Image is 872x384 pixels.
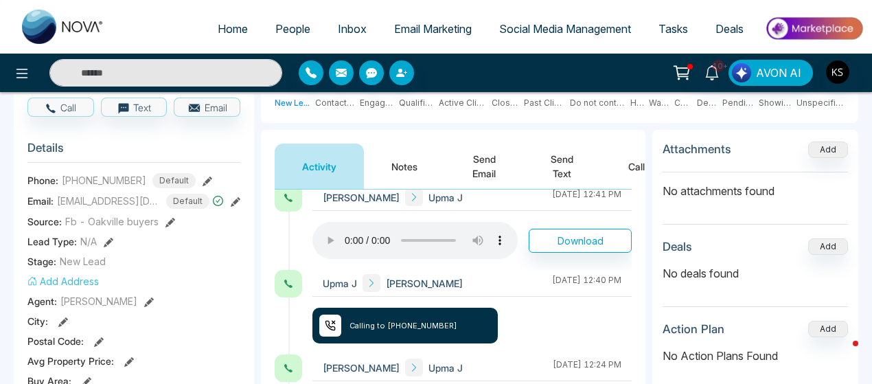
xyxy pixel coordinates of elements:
[152,173,196,188] span: Default
[552,274,621,292] div: [DATE] 12:40 PM
[663,322,724,336] h3: Action Plan
[386,276,463,291] span: [PERSON_NAME]
[323,276,357,291] span: Upma J
[57,194,160,208] span: [EMAIL_ADDRESS][DOMAIN_NAME]
[808,142,848,158] button: Add
[27,294,57,308] span: Agent:
[492,97,520,109] div: Closed
[27,254,56,269] span: Stage:
[485,16,645,42] a: Social Media Management
[60,254,106,269] span: New Lead
[275,144,364,189] button: Activity
[166,194,209,209] span: Default
[722,97,755,109] div: Pending
[62,173,146,188] span: [PHONE_NUMBER]
[826,60,849,84] img: User Avatar
[27,334,84,348] span: Postal Code :
[394,22,472,36] span: Email Marketing
[27,314,48,328] span: City :
[649,97,671,109] div: Warm
[324,16,380,42] a: Inbox
[697,97,718,109] div: Dead
[218,22,248,36] span: Home
[445,144,523,189] button: Send Email
[27,173,58,188] span: Phone:
[439,97,487,109] div: Active Client
[428,190,463,205] span: Upma J
[27,354,114,368] span: Avg Property Price :
[825,337,858,370] iframe: Intercom live chat
[663,172,848,199] p: No attachments found
[524,97,565,109] div: Past Client
[630,97,644,109] div: Hot
[796,97,845,109] div: Unspecified
[663,240,692,253] h3: Deals
[101,98,168,117] button: Text
[323,361,400,375] span: [PERSON_NAME]
[808,321,848,337] button: Add
[808,238,848,255] button: Add
[315,97,356,109] div: Contacted
[60,294,137,308] span: [PERSON_NAME]
[27,141,240,162] h3: Details
[658,22,688,36] span: Tasks
[349,320,457,332] span: Calling to [PHONE_NUMBER]
[663,348,848,364] p: No Action Plans Found
[663,142,731,156] h3: Attachments
[399,97,435,109] div: Qualified
[275,97,311,109] div: New Lead
[428,361,463,375] span: Upma J
[552,188,621,206] div: [DATE] 12:41 PM
[553,359,621,376] div: [DATE] 12:24 PM
[712,60,724,72] span: 10+
[27,98,94,117] button: Call
[22,10,104,44] img: Nova CRM Logo
[27,234,77,249] span: Lead Type:
[338,22,367,36] span: Inbox
[674,97,693,109] div: Cold
[65,214,159,229] span: Fb - Oakville buyers
[275,22,310,36] span: People
[380,16,485,42] a: Email Marketing
[702,16,757,42] a: Deals
[523,144,601,189] button: Send Text
[529,229,632,253] button: Download
[715,22,744,36] span: Deals
[27,274,99,289] button: Add Address
[732,63,751,82] img: Lead Flow
[80,234,97,249] span: N/A
[27,194,54,208] span: Email:
[728,60,813,86] button: AVON AI
[364,144,445,189] button: Notes
[499,22,631,36] span: Social Media Management
[174,98,240,117] button: Email
[262,16,324,42] a: People
[756,65,801,81] span: AVON AI
[360,97,395,109] div: Engaged
[570,97,627,109] div: Do not contact
[323,190,400,205] span: [PERSON_NAME]
[601,144,672,189] button: Call
[808,143,848,155] span: Add
[645,16,702,42] a: Tasks
[696,60,728,84] a: 10+
[663,265,848,282] p: No deals found
[759,97,792,109] div: Showing
[764,13,864,44] img: Market-place.gif
[27,214,62,229] span: Source:
[204,16,262,42] a: Home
